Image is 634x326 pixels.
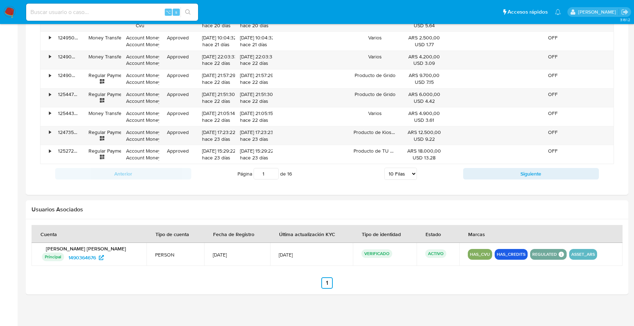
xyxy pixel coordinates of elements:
[26,8,198,17] input: Buscar usuario o caso...
[508,8,548,16] span: Accesos rápidos
[181,7,195,17] button: search-icon
[621,8,629,16] a: Salir
[578,9,619,15] p: stefania.bordes@mercadolibre.com
[555,9,561,15] a: Notificaciones
[620,17,630,23] span: 3.161.2
[175,9,177,15] span: s
[32,206,623,213] h2: Usuarios Asociados
[165,9,171,15] span: ⌥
